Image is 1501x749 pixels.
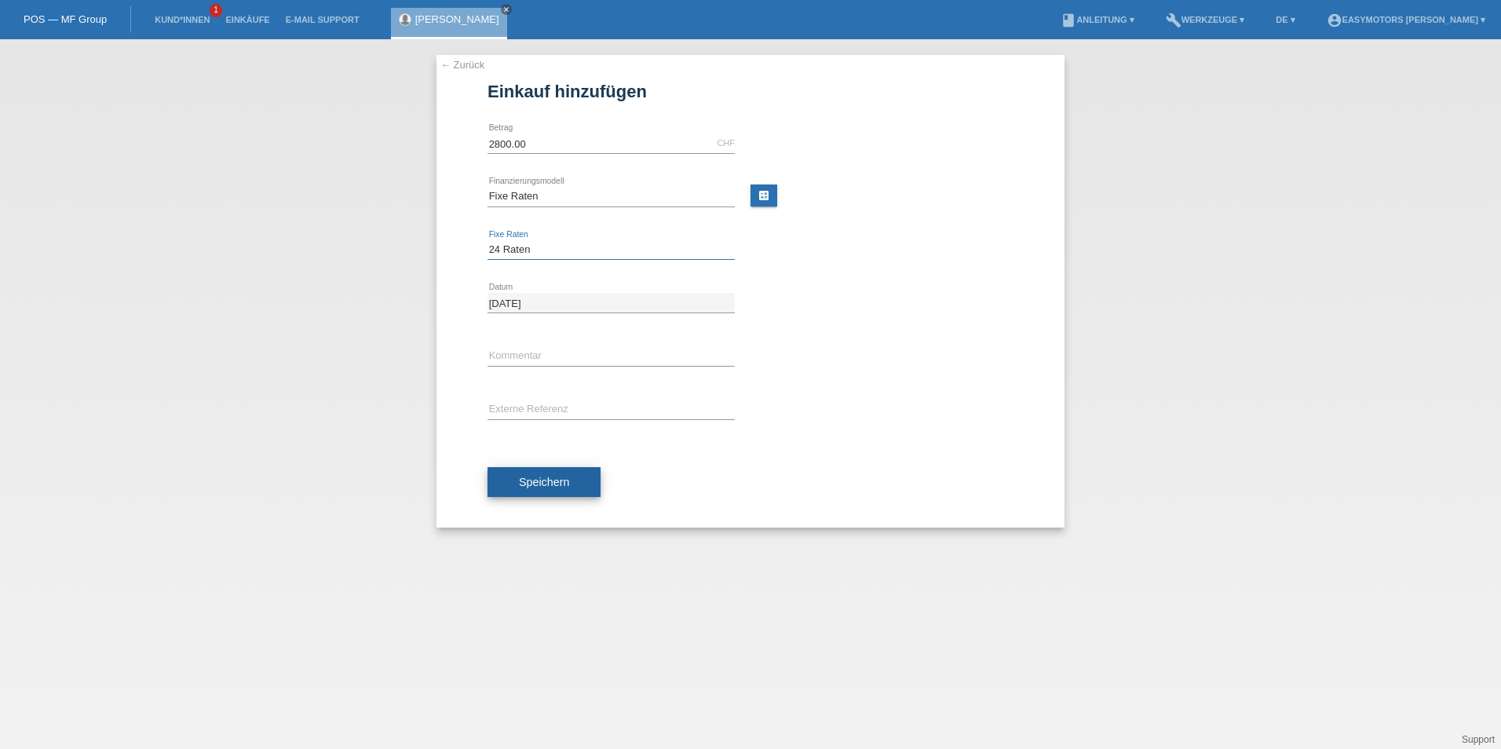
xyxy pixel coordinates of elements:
[717,138,735,148] div: CHF
[758,189,770,202] i: calculate
[1462,734,1495,745] a: Support
[488,467,601,497] button: Speichern
[750,185,777,206] a: calculate
[488,82,1013,101] h1: Einkauf hinzufügen
[502,5,510,13] i: close
[147,15,217,24] a: Kund*innen
[501,4,512,15] a: close
[210,4,222,17] span: 1
[1319,15,1493,24] a: account_circleEasymotors [PERSON_NAME] ▾
[415,13,499,25] a: [PERSON_NAME]
[519,476,569,488] span: Speichern
[1268,15,1302,24] a: DE ▾
[1158,15,1253,24] a: buildWerkzeuge ▾
[440,59,484,71] a: ← Zurück
[278,15,367,24] a: E-Mail Support
[1327,13,1342,28] i: account_circle
[1166,13,1181,28] i: build
[24,13,107,25] a: POS — MF Group
[217,15,277,24] a: Einkäufe
[1053,15,1141,24] a: bookAnleitung ▾
[1061,13,1076,28] i: book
